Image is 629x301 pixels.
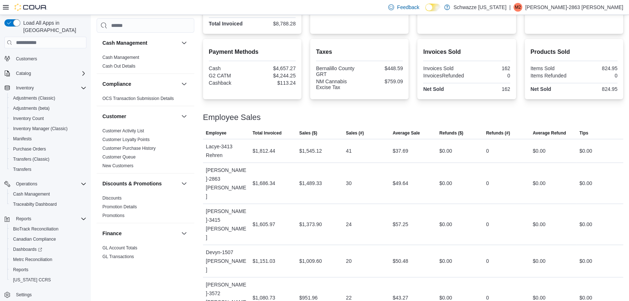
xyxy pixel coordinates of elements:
[102,213,125,218] span: Promotions
[533,130,566,136] span: Average Refund
[10,265,86,274] span: Reports
[361,79,403,84] div: $759.09
[252,179,275,188] div: $1,686.34
[10,104,53,113] a: Adjustments (beta)
[16,56,37,62] span: Customers
[486,179,489,188] div: 0
[13,277,51,283] span: [US_STATE] CCRS
[531,65,573,71] div: Items Sold
[514,3,522,12] div: Matthew-2863 Turner
[13,156,49,162] span: Transfers (Classic)
[10,135,86,143] span: Manifests
[10,155,52,164] a: Transfers (Classic)
[102,180,178,187] button: Discounts & Promotions
[102,55,139,60] span: Cash Management
[468,86,510,92] div: 162
[16,71,31,76] span: Catalog
[10,124,86,133] span: Inventory Manager (Classic)
[102,113,178,120] button: Customer
[486,257,489,265] div: 0
[10,200,86,209] span: Traceabilty Dashboard
[579,179,592,188] div: $0.00
[425,4,441,11] input: Dark Mode
[7,224,89,234] button: BioTrack Reconciliation
[209,65,251,71] div: Cash
[102,128,144,134] span: Customer Activity List
[423,65,465,71] div: Invoices Sold
[13,55,40,63] a: Customers
[579,147,592,155] div: $0.00
[206,130,227,136] span: Employee
[102,180,162,187] h3: Discounts & Promotions
[15,4,47,11] img: Cova
[10,190,86,198] span: Cash Management
[10,235,86,244] span: Canadian Compliance
[13,214,34,223] button: Reports
[102,213,125,218] a: Promotions
[203,245,250,277] div: Devyn-1507 [PERSON_NAME]
[102,245,137,250] a: GL Account Totals
[10,225,61,233] a: BioTrack Reconciliation
[533,257,545,265] div: $0.00
[13,105,50,111] span: Adjustments (beta)
[97,244,194,264] div: Finance
[209,73,251,79] div: G2 CATM
[13,84,86,92] span: Inventory
[16,216,31,222] span: Reports
[7,154,89,164] button: Transfers (Classic)
[468,65,510,71] div: 162
[10,165,34,174] a: Transfers
[346,220,352,229] div: 24
[20,19,86,34] span: Load All Apps in [GEOGRAPHIC_DATA]
[180,179,188,188] button: Discounts & Promotions
[525,3,623,12] p: [PERSON_NAME]-2863 [PERSON_NAME]
[10,235,59,244] a: Canadian Compliance
[10,276,86,284] span: Washington CCRS
[102,163,133,169] span: New Customers
[533,147,545,155] div: $0.00
[533,179,545,188] div: $0.00
[1,83,89,93] button: Inventory
[7,164,89,174] button: Transfers
[299,130,317,136] span: Sales ($)
[252,220,275,229] div: $1,605.97
[439,130,463,136] span: Refunds ($)
[209,80,251,86] div: Cashback
[7,93,89,103] button: Adjustments (Classic)
[102,204,137,210] span: Promotion Details
[13,126,68,132] span: Inventory Manager (Classic)
[253,73,296,79] div: $4,244.25
[393,257,408,265] div: $50.48
[102,80,131,88] h3: Compliance
[253,65,296,71] div: $4,657.27
[102,137,150,142] a: Customer Loyalty Points
[102,196,122,201] a: Discounts
[7,134,89,144] button: Manifests
[346,179,352,188] div: 30
[439,179,452,188] div: $0.00
[97,53,194,73] div: Cash Management
[102,254,134,259] a: GL Transactions
[361,65,403,71] div: $448.59
[13,116,44,121] span: Inventory Count
[10,245,45,254] a: Dashboards
[486,147,489,155] div: 0
[203,139,250,162] div: Lacye-3413 Rehren
[16,85,34,91] span: Inventory
[423,73,465,79] div: InvoicesRefunded
[7,189,89,199] button: Cash Management
[575,73,617,79] div: 0
[102,230,178,237] button: Finance
[13,166,31,172] span: Transfers
[16,292,32,298] span: Settings
[13,69,34,78] button: Catalog
[7,199,89,209] button: Traceabilty Dashboard
[316,48,403,56] h2: Taxes
[10,276,54,284] a: [US_STATE] CCRS
[209,48,296,56] h2: Payment Methods
[575,65,617,71] div: 824.95
[7,144,89,154] button: Purchase Orders
[393,147,408,155] div: $37.69
[468,73,510,79] div: 0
